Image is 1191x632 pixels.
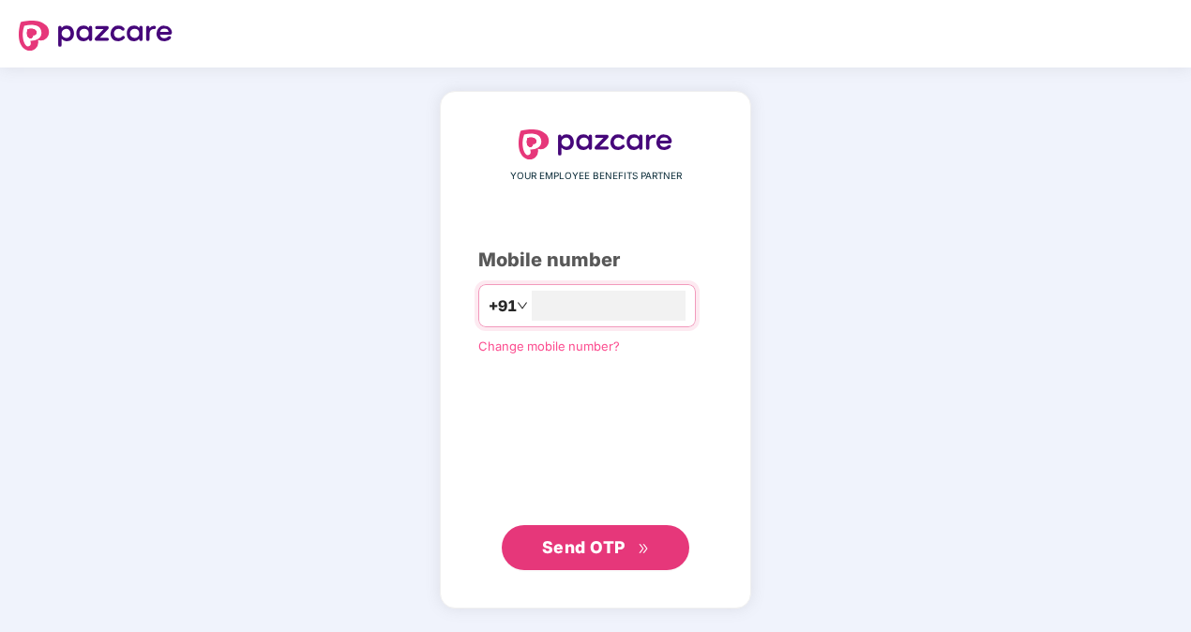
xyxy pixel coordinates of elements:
[478,246,713,275] div: Mobile number
[489,294,517,318] span: +91
[517,300,528,311] span: down
[519,129,672,159] img: logo
[478,339,620,354] a: Change mobile number?
[510,169,682,184] span: YOUR EMPLOYEE BENEFITS PARTNER
[638,543,650,555] span: double-right
[542,537,626,557] span: Send OTP
[19,21,173,51] img: logo
[502,525,689,570] button: Send OTPdouble-right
